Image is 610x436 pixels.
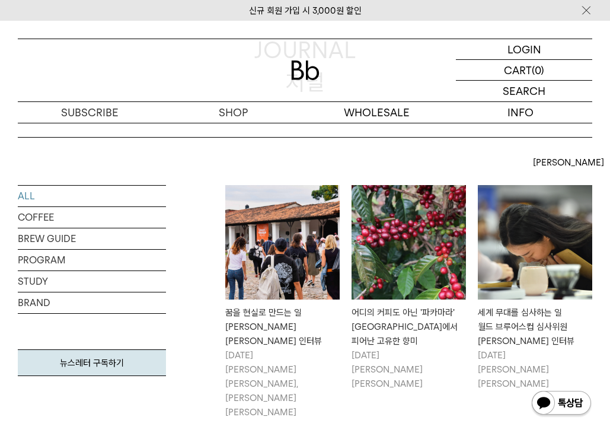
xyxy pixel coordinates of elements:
p: [DATE] [PERSON_NAME] [PERSON_NAME] [478,348,592,391]
p: WHOLESALE [305,102,449,123]
p: LOGIN [507,39,541,59]
a: BRAND [18,292,166,313]
p: [DATE] [PERSON_NAME] [PERSON_NAME] [352,348,466,391]
a: SUBSCRIBE [18,102,161,123]
a: ALL [18,186,166,206]
a: 세계 무대를 심사하는 일월드 브루어스컵 심사위원 크리스티 인터뷰 세계 무대를 심사하는 일월드 브루어스컵 심사위원 [PERSON_NAME] 인터뷰 [DATE][PERSON_NA... [478,185,592,391]
img: 세계 무대를 심사하는 일월드 브루어스컵 심사위원 크리스티 인터뷰 [478,185,592,300]
p: INFO [449,102,592,123]
a: 어디의 커피도 아닌 '파카마라'엘살바도르에서 피어난 고유한 향미 어디의 커피도 아닌 '파카마라'[GEOGRAPHIC_DATA]에서 피어난 고유한 향미 [DATE][PERSON... [352,185,466,391]
p: SEARCH [503,81,545,101]
span: [PERSON_NAME] [533,155,604,170]
a: COFFEE [18,207,166,228]
a: LOGIN [456,39,592,60]
img: 로고 [291,61,320,80]
a: 뉴스레터 구독하기 [18,349,166,376]
p: CART [504,60,532,80]
a: SHOP [161,102,305,123]
a: 꿈을 현실로 만드는 일빈보야지 탁승희 대표 인터뷰 꿈을 현실로 만드는 일[PERSON_NAME] [PERSON_NAME] 인터뷰 [DATE][PERSON_NAME] [PERS... [225,185,340,419]
p: [DATE] [PERSON_NAME] [PERSON_NAME], [PERSON_NAME] [PERSON_NAME] [225,348,340,419]
a: CART (0) [456,60,592,81]
p: (0) [532,60,544,80]
a: 신규 회원 가입 시 3,000원 할인 [249,5,362,16]
img: 카카오톡 채널 1:1 채팅 버튼 [531,390,592,418]
div: 꿈을 현실로 만드는 일 [PERSON_NAME] [PERSON_NAME] 인터뷰 [225,305,340,348]
a: STUDY [18,271,166,292]
img: 꿈을 현실로 만드는 일빈보야지 탁승희 대표 인터뷰 [225,185,340,300]
div: 세계 무대를 심사하는 일 월드 브루어스컵 심사위원 [PERSON_NAME] 인터뷰 [478,305,592,348]
a: BREW GUIDE [18,228,166,249]
div: 어디의 커피도 아닌 '파카마라' [GEOGRAPHIC_DATA]에서 피어난 고유한 향미 [352,305,466,348]
img: 어디의 커피도 아닌 '파카마라'엘살바도르에서 피어난 고유한 향미 [352,185,466,300]
a: PROGRAM [18,250,166,270]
